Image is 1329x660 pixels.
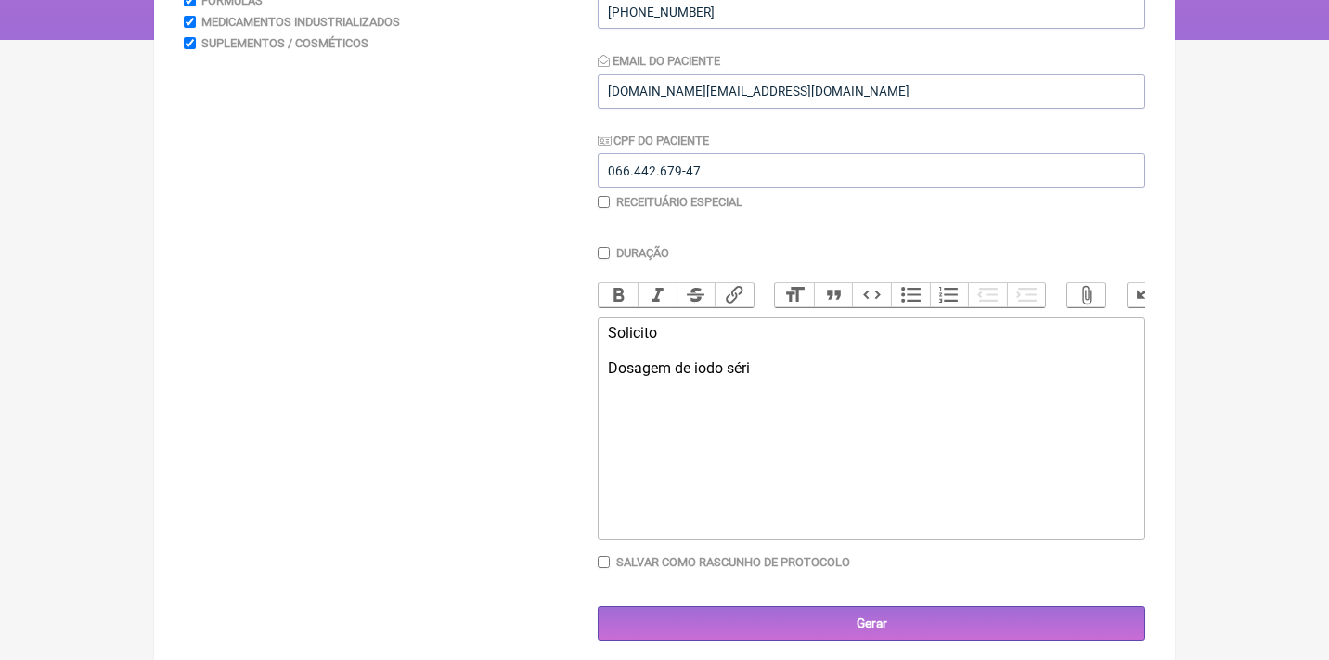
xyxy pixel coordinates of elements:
label: CPF do Paciente [598,134,709,148]
button: Bullets [891,283,930,307]
button: Code [852,283,891,307]
button: Undo [1128,283,1167,307]
label: Receituário Especial [616,195,742,209]
button: Increase Level [1007,283,1046,307]
label: Duração [616,246,669,260]
label: Salvar como rascunho de Protocolo [616,555,850,569]
button: Attach Files [1067,283,1106,307]
button: Strikethrough [677,283,716,307]
button: Heading [775,283,814,307]
label: Medicamentos Industrializados [201,15,400,29]
button: Bold [599,283,638,307]
button: Decrease Level [968,283,1007,307]
button: Link [715,283,754,307]
button: Numbers [930,283,969,307]
div: Solicito Dosagem de iodo séri [608,324,1135,377]
button: Italic [638,283,677,307]
label: Suplementos / Cosméticos [201,36,368,50]
label: Email do Paciente [598,54,720,68]
input: Gerar [598,606,1145,641]
button: Quote [814,283,853,307]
